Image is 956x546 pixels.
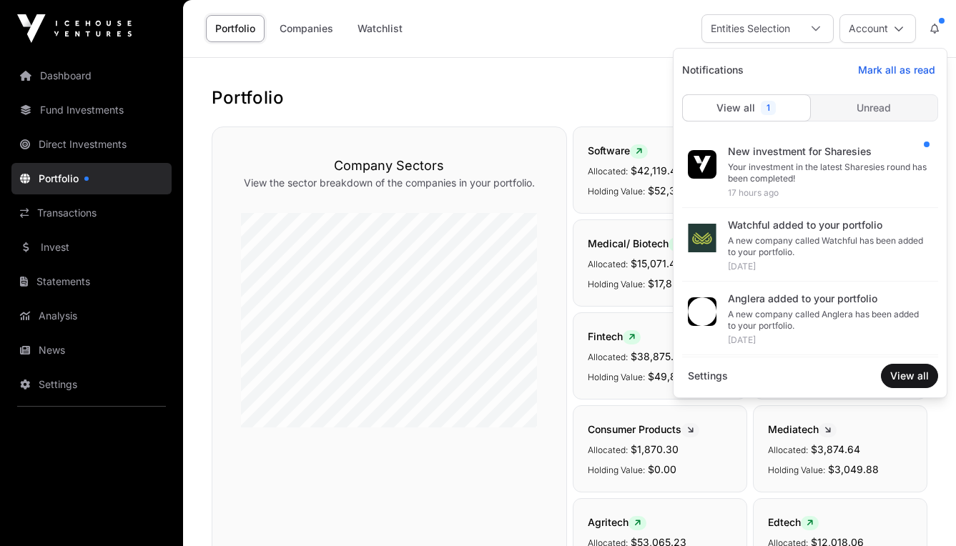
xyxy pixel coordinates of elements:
[688,297,716,326] img: anglera402.png
[676,57,749,83] span: Notifications
[768,445,808,455] span: Allocated:
[728,162,927,184] div: Your investment in the latest Sharesies round has been completed!
[768,516,819,528] span: Edtech
[857,101,891,115] span: Unread
[11,266,172,297] a: Statements
[588,372,645,382] span: Holding Value:
[212,86,927,109] h1: Portfolio
[682,283,938,355] a: Anglera added to your portfolioA new company called Anglera has been added to your portfolio.[DATE]
[648,463,676,475] span: $0.00
[648,184,703,197] span: $52,365.07
[702,15,799,42] div: Entities Selection
[682,136,938,208] a: New investment for SharesiesYour investment in the latest Sharesies round has been completed!17 h...
[728,235,927,258] div: A new company called Watchful has been added to your portfolio.
[631,443,679,455] span: $1,870.30
[588,352,628,362] span: Allocated:
[728,187,927,199] div: 17 hours ago
[694,156,711,173] img: iv-small-logo.svg
[588,166,628,177] span: Allocated:
[828,463,879,475] span: $3,049.88
[682,363,734,389] a: Settings
[728,218,927,232] div: Watchful added to your portfolio
[588,516,646,528] span: Agritech
[688,224,716,252] img: watchful_ai_logo.jpeg
[588,259,628,269] span: Allocated:
[11,232,172,263] a: Invest
[348,15,412,42] a: Watchlist
[849,59,944,81] button: Mark all as read
[588,186,645,197] span: Holding Value:
[648,277,696,289] span: $17,831.14
[11,369,172,400] a: Settings
[241,176,538,190] p: View the sector breakdown of the companies in your portfolio.
[728,309,927,332] div: A new company called Anglera has been added to your portfolio.
[839,14,916,43] button: Account
[11,334,172,366] a: News
[728,292,927,306] div: Anglera added to your portfolio
[588,445,628,455] span: Allocated:
[768,423,837,435] span: Mediatech
[241,156,538,176] h3: Company Sectors
[631,164,683,177] span: $42,119.44
[682,209,938,282] a: Watchful added to your portfolioA new company called Watchful has been added to your portfolio.[D...
[881,364,938,388] button: View all
[11,300,172,332] a: Analysis
[588,330,641,342] span: Fintech
[728,334,927,346] div: [DATE]
[884,477,956,546] iframe: Chat Widget
[768,465,825,475] span: Holding Value:
[811,443,860,455] span: $3,874.64
[588,279,645,289] span: Holding Value:
[588,237,686,249] span: Medical/ Biotech
[206,15,265,42] a: Portfolio
[631,350,684,362] span: $38,875.18
[11,94,172,126] a: Fund Investments
[728,144,927,159] div: New investment for Sharesies
[631,257,682,269] span: $15,071.42
[648,370,704,382] span: $49,859.86
[728,261,927,272] div: [DATE]
[11,197,172,229] a: Transactions
[588,144,648,157] span: Software
[890,369,929,383] span: View all
[588,465,645,475] span: Holding Value:
[11,129,172,160] a: Direct Investments
[11,60,172,91] a: Dashboard
[858,63,935,77] span: Mark all as read
[11,163,172,194] a: Portfolio
[17,14,132,43] img: Icehouse Ventures Logo
[270,15,343,42] a: Companies
[588,423,699,435] span: Consumer Products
